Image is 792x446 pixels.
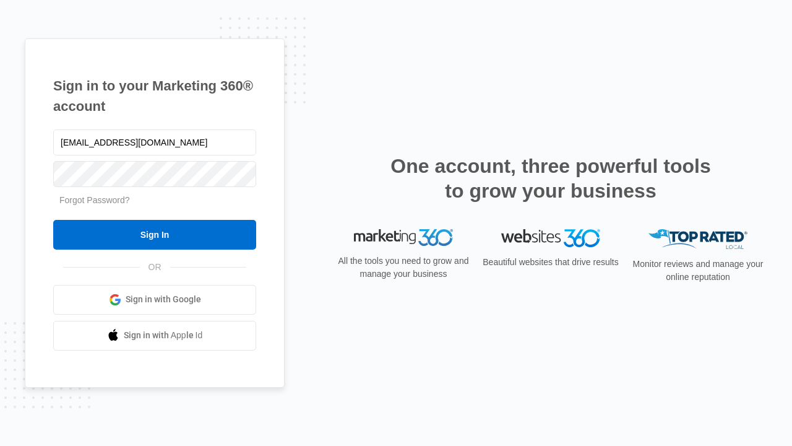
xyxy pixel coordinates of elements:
[124,329,203,342] span: Sign in with Apple Id
[53,129,256,155] input: Email
[648,229,747,250] img: Top Rated Local
[53,321,256,351] a: Sign in with Apple Id
[53,220,256,250] input: Sign In
[334,255,473,281] p: All the tools you need to grow and manage your business
[481,256,620,269] p: Beautiful websites that drive results
[59,195,130,205] a: Forgot Password?
[354,229,453,247] img: Marketing 360
[501,229,600,247] img: Websites 360
[126,293,201,306] span: Sign in with Google
[387,154,715,203] h2: One account, three powerful tools to grow your business
[140,261,170,274] span: OR
[629,258,767,284] p: Monitor reviews and manage your online reputation
[53,76,256,116] h1: Sign in to your Marketing 360® account
[53,285,256,315] a: Sign in with Google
